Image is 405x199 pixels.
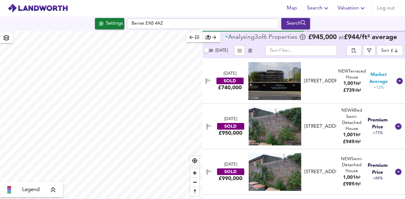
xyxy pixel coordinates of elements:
[365,72,392,85] span: Market Average
[202,58,405,104] div: [DATE]SOLD£740,000 [STREET_ADDRESS]NEWTerraced House1,001ft²£739/ft² Market Average+12%
[356,133,360,137] span: ft²
[215,49,228,53] span: [DATE]
[225,34,299,41] div: of Propert ies
[365,117,391,131] span: Premium Price
[281,18,310,29] div: Run Your Search
[249,153,301,191] img: streetview
[217,168,244,175] div: SOLD
[224,116,237,122] div: [DATE]
[248,62,301,100] img: streetview
[190,178,199,187] button: Zoom out
[373,131,383,136] span: +73%
[346,45,362,56] div: split button
[228,34,255,41] div: Analysing
[224,71,236,77] div: [DATE]
[354,140,361,144] span: / ft²
[190,187,199,196] button: Reset bearing to north
[396,77,403,85] svg: Show Details
[308,34,337,41] span: £ 945,000
[395,123,402,130] svg: Show Details
[307,4,330,13] span: Search
[281,18,310,29] button: Search
[255,34,258,41] span: 3
[354,182,361,186] span: / ft²
[343,140,361,144] span: £ 949
[374,85,384,91] span: +12%
[343,182,361,187] span: £ 989
[343,133,356,138] span: 1,001
[304,123,336,130] div: [STREET_ADDRESS]
[8,3,68,13] img: logo
[381,48,389,54] div: Sort
[338,4,366,13] span: Valuation
[217,123,244,130] div: SOLD
[218,84,242,91] div: £740,000
[127,18,279,29] input: Enter a location...
[224,162,237,168] div: [DATE]
[356,82,361,86] span: ft²
[356,176,360,180] span: ft²
[343,88,361,93] span: £ 739
[339,156,364,174] div: NEW Semi-Detached House
[395,168,402,176] svg: Show Details
[106,20,123,28] div: Settings
[339,35,344,41] span: at
[304,169,336,175] div: [STREET_ADDRESS]
[374,2,397,15] button: Log out
[249,108,301,145] img: streetview
[190,156,199,165] button: Find my location
[339,108,364,132] div: NEW 4 Bed Semi-Detached House
[304,78,336,85] div: [STREET_ADDRESS]
[202,149,405,195] div: [DATE]SOLD£990,000 [STREET_ADDRESS]NEWSemi-Detached House1,001ft²£989/ft² Premium Price+88%
[377,45,403,56] div: Sort
[335,2,369,15] button: Valuation
[338,68,366,81] div: NEW Terraced House
[219,175,242,182] div: £990,000
[264,34,267,41] span: 6
[216,78,244,84] div: SOLD
[22,186,40,194] span: Legend
[190,168,199,178] button: Zoom in
[343,175,356,180] span: 1,001
[355,89,361,93] span: / ft²
[373,176,383,181] span: +88%
[284,4,299,13] span: Map
[344,34,397,41] span: £ 944 / ft² average
[219,130,242,137] div: £950,000
[95,18,124,29] div: Click to configure Search Settings
[95,18,124,29] button: Settings
[265,45,337,56] input: Text Filter...
[283,20,308,28] div: Search
[202,104,405,149] div: [DATE]SOLD£950,000 [STREET_ADDRESS]NEW4Bed Semi-Detached House1,001ft²£949/ft² Premium Price+73%
[343,81,356,86] span: 1,001
[282,2,302,15] button: Map
[365,162,391,176] span: Premium Price
[377,4,395,13] span: Log out
[304,2,333,15] button: Search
